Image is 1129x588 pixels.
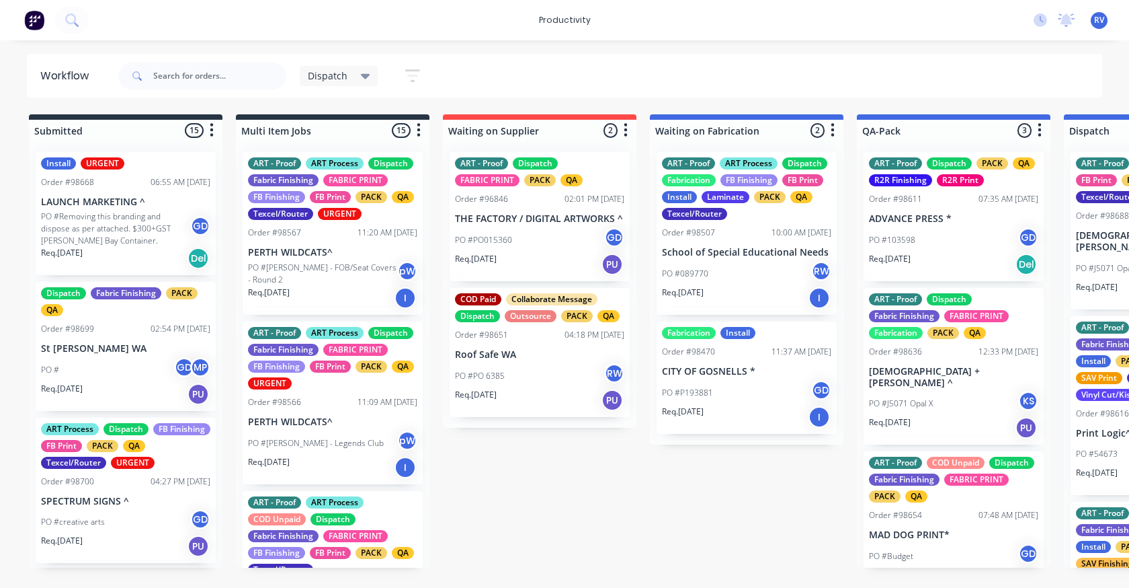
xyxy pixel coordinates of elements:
[248,497,301,509] div: ART - Proof
[864,288,1044,445] div: ART - ProofDispatchFabric FinishingFABRIC PRINTFabricationPACKQAOrder #9863612:33 PM [DATE][DEMOG...
[153,423,210,435] div: FB Finishing
[869,310,939,322] div: Fabric Finishing
[248,344,319,356] div: Fabric Finishing
[248,227,301,239] div: Order #98567
[394,287,416,309] div: I
[166,287,198,299] div: PACK
[662,268,708,280] p: PO #089770
[937,174,984,186] div: R2R Print
[358,227,417,239] div: 11:20 AM [DATE]
[1094,14,1104,26] span: RV
[564,193,624,205] div: 02:01 PM [DATE]
[604,363,624,383] div: RW
[111,457,155,469] div: URGENT
[392,547,414,559] div: QA
[662,406,704,418] p: Req. [DATE]
[662,208,727,220] div: Texcel/Router
[944,474,1009,486] div: FABRIC PRINT
[41,304,63,316] div: QA
[662,366,831,377] p: CITY OF GOSNELLS *
[318,208,362,220] div: URGENT
[190,357,210,377] div: MP
[657,152,837,315] div: ART - ProofART ProcessDispatchFabricationFB FinishingFB PrintInstallLaminatePACKQATexcel/RouterOr...
[41,196,210,208] p: LAUNCH MARKETING ^
[662,346,715,358] div: Order #98470
[524,174,556,186] div: PACK
[1015,254,1037,275] div: Del
[811,261,831,281] div: RW
[187,248,209,269] div: Del
[1076,174,1117,186] div: FB Print
[24,10,44,30] img: Factory
[306,327,364,339] div: ART Process
[310,191,351,203] div: FB Print
[248,377,292,390] div: URGENT
[455,174,519,186] div: FABRIC PRINT
[36,152,216,275] div: InstallURGENTOrder #9866806:55 AM [DATE]LAUNCH MARKETING ^PO #Removing this branding and dispose ...
[869,490,901,503] div: PACK
[450,152,630,281] div: ART - ProofDispatchFABRIC PRINTPACKQAOrder #9684602:01 PM [DATE]THE FACTORY / DIGITAL ARTWORKS ^P...
[40,68,95,84] div: Workflow
[248,530,319,542] div: Fabric Finishing
[662,287,704,299] p: Req. [DATE]
[187,383,209,405] div: PU
[782,157,827,170] div: Dispatch
[505,310,556,322] div: Outsource
[976,157,1008,170] div: PACK
[455,329,508,341] div: Order #98651
[248,208,313,220] div: Texcel/Router
[1015,417,1037,439] div: PU
[243,152,423,315] div: ART - ProofART ProcessDispatchFabric FinishingFABRIC PRINTFB FinishingFB PrintPACKQATexcel/Router...
[455,253,497,265] p: Req. [DATE]
[808,287,830,309] div: I
[561,310,593,322] div: PACK
[662,387,713,399] p: PO #P193881
[455,234,512,246] p: PO #PO015360
[41,287,86,299] div: Dispatch
[248,157,301,170] div: ART - Proof
[41,440,82,452] div: FB Print
[771,346,831,358] div: 11:37 AM [DATE]
[782,174,823,186] div: FB Print
[811,380,831,400] div: GD
[174,357,194,377] div: GD
[601,254,623,275] div: PU
[662,191,697,203] div: Install
[151,176,210,188] div: 06:55 AM [DATE]
[927,327,959,339] div: PACK
[455,157,508,170] div: ART - Proof
[560,174,583,186] div: QA
[41,457,106,469] div: Texcel/Router
[41,516,105,528] p: PO #creative arts
[190,216,210,236] div: GD
[662,227,715,239] div: Order #98507
[808,406,830,428] div: I
[964,327,986,339] div: QA
[41,176,94,188] div: Order #98668
[771,227,831,239] div: 10:00 AM [DATE]
[1076,355,1111,367] div: Install
[869,529,1038,541] p: MAD DOG PRINT*
[657,322,837,434] div: FabricationInstallOrder #9847011:37 AM [DATE]CITY OF GOSNELLS *PO #P193881GDReq.[DATE]I
[248,262,397,286] p: PO #[PERSON_NAME] - FOB/Seat Covers - Round 2
[81,157,124,170] div: URGENT
[306,157,364,170] div: ART Process
[601,390,623,411] div: PU
[248,327,301,339] div: ART - Proof
[532,10,597,30] div: productivity
[41,423,99,435] div: ART Process
[1076,281,1118,293] p: Req. [DATE]
[869,327,923,339] div: Fabrication
[153,63,286,89] input: Search for orders...
[506,293,597,305] div: Collaborate Message
[869,213,1038,225] p: ADVANCE PRESS *
[356,547,387,559] div: PACK
[248,396,301,408] div: Order #98566
[1076,467,1118,479] p: Req. [DATE]
[1076,408,1129,420] div: Order #98616
[869,234,915,246] p: PO #103598
[356,361,387,373] div: PACK
[91,287,161,299] div: Fabric Finishing
[356,191,387,203] div: PACK
[1013,157,1035,170] div: QA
